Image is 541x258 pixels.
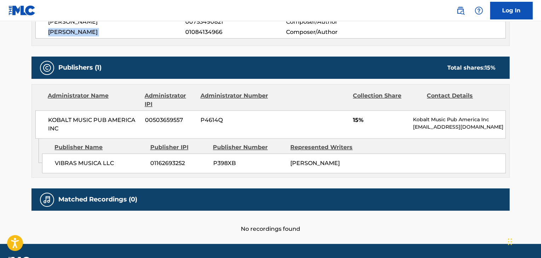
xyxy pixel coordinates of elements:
[286,18,377,26] span: Composer/Author
[353,92,421,109] div: Collection Share
[48,92,139,109] div: Administrator Name
[150,159,208,168] span: 01162693252
[185,18,286,26] span: 00753490821
[472,4,486,18] div: Help
[490,2,533,19] a: Log In
[286,28,377,36] span: Composer/Author
[145,116,195,124] span: 00503659557
[453,4,467,18] a: Public Search
[508,231,512,252] div: Drag
[200,116,269,124] span: P4614Q
[427,92,495,109] div: Contact Details
[58,64,101,72] h5: Publishers (1)
[31,211,510,233] div: No recordings found
[290,143,362,152] div: Represented Writers
[8,5,36,16] img: MLC Logo
[475,6,483,15] img: help
[48,28,185,36] span: [PERSON_NAME]
[185,28,286,36] span: 01084134966
[353,116,408,124] span: 15%
[506,224,541,258] iframe: Chat Widget
[447,64,495,72] div: Total shares:
[150,143,208,152] div: Publisher IPI
[200,92,269,109] div: Administrator Number
[58,195,137,204] h5: Matched Recordings (0)
[213,143,285,152] div: Publisher Number
[55,159,145,168] span: VIBRAS MUSICA LLC
[43,195,51,204] img: Matched Recordings
[290,160,340,166] span: [PERSON_NAME]
[43,64,51,72] img: Publishers
[413,116,505,123] p: Kobalt Music Pub America Inc
[48,18,185,26] span: [PERSON_NAME]
[413,123,505,131] p: [EMAIL_ADDRESS][DOMAIN_NAME]
[213,159,285,168] span: P398XB
[485,64,495,71] span: 15 %
[145,92,195,109] div: Administrator IPI
[48,116,140,133] span: KOBALT MUSIC PUB AMERICA INC
[54,143,145,152] div: Publisher Name
[456,6,465,15] img: search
